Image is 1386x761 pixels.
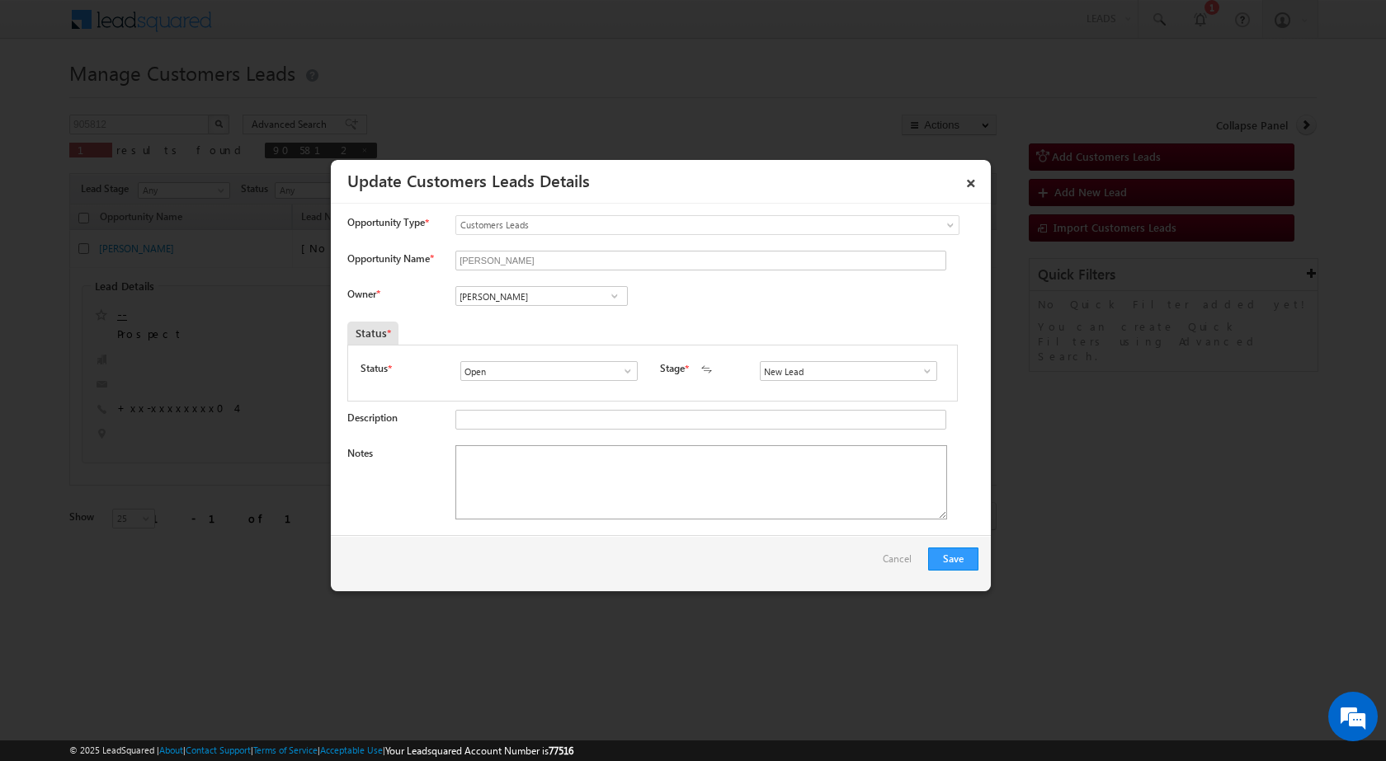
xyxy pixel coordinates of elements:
[549,745,573,757] span: 77516
[69,743,573,759] span: © 2025 LeadSquared | | | | |
[660,361,685,376] label: Stage
[613,363,634,379] a: Show All Items
[912,363,933,379] a: Show All Items
[347,168,590,191] a: Update Customers Leads Details
[347,411,398,424] label: Description
[159,745,183,755] a: About
[347,447,373,459] label: Notes
[347,288,379,300] label: Owner
[456,218,892,233] span: Customers Leads
[347,252,433,265] label: Opportunity Name
[604,288,625,304] a: Show All Items
[361,361,388,376] label: Status
[883,547,920,579] a: Cancel
[455,286,628,306] input: Type to Search
[347,215,425,230] span: Opportunity Type
[957,166,985,195] a: ×
[460,361,638,381] input: Type to Search
[760,361,937,381] input: Type to Search
[928,547,978,571] button: Save
[253,745,318,755] a: Terms of Service
[455,215,959,235] a: Customers Leads
[347,322,398,345] div: Status
[186,745,251,755] a: Contact Support
[320,745,383,755] a: Acceptable Use
[385,745,573,757] span: Your Leadsquared Account Number is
